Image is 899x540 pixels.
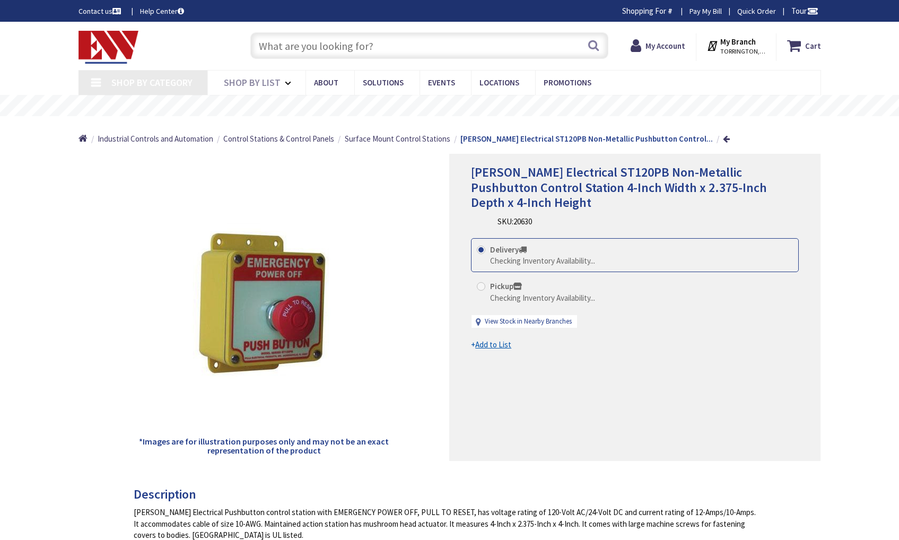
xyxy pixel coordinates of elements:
strong: Cart [805,36,821,55]
span: About [314,77,338,88]
span: Surface Mount Control Stations [345,134,450,144]
img: Electrical Wholesalers, Inc. [78,31,139,64]
a: Pay My Bill [689,6,722,16]
a: Control Stations & Control Panels [223,133,334,144]
span: Industrial Controls and Automation [98,134,213,144]
a: Industrial Controls and Automation [98,133,213,144]
a: Cart [787,36,821,55]
span: 20630 [513,216,532,227]
div: My Branch TORRINGTON, [GEOGRAPHIC_DATA] [706,36,765,55]
u: Add to List [475,339,511,350]
a: Surface Mount Control Stations [345,133,450,144]
span: Shopping For [622,6,666,16]
div: Checking Inventory Availability... [490,255,595,266]
a: Help Center [140,6,184,16]
h3: Description [134,487,758,501]
div: Checking Inventory Availability... [490,292,595,303]
span: Shop By Category [111,76,193,89]
span: Solutions [363,77,404,88]
span: [PERSON_NAME] Electrical ST120PB Non-Metallic Pushbutton Control Station 4-Inch Width x 2.375-Inc... [471,164,767,211]
a: Contact us [78,6,123,16]
a: Quick Order [737,6,776,16]
strong: Pickup [490,281,522,291]
strong: Delivery [490,245,527,255]
div: SKU: [497,216,532,227]
span: Tour [791,6,818,16]
span: + [471,339,511,350]
a: +Add to List [471,339,511,350]
span: Shop By List [224,76,281,89]
span: Control Stations & Control Panels [223,134,334,144]
span: Promotions [544,77,591,88]
span: Events [428,77,455,88]
span: Locations [479,77,519,88]
span: TORRINGTON, [GEOGRAPHIC_DATA] [720,47,765,56]
strong: My Account [645,41,685,51]
strong: My Branch [720,37,756,47]
a: My Account [631,36,685,55]
input: What are you looking for? [250,32,608,59]
h5: *Images are for illustration purposes only and may not be an exact representation of the product [138,437,390,456]
strong: [PERSON_NAME] Electrical ST120PB Non-Metallic Pushbutton Control... [460,134,713,144]
a: View Stock in Nearby Branches [485,317,572,327]
rs-layer: Free Same Day Pickup at 19 Locations [353,100,547,112]
img: Pilla Electrical ST120PB Non-Metallic Pushbutton Control Station 4-Inch Width x 2.375-Inch Depth ... [185,223,344,382]
strong: # [668,6,673,16]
